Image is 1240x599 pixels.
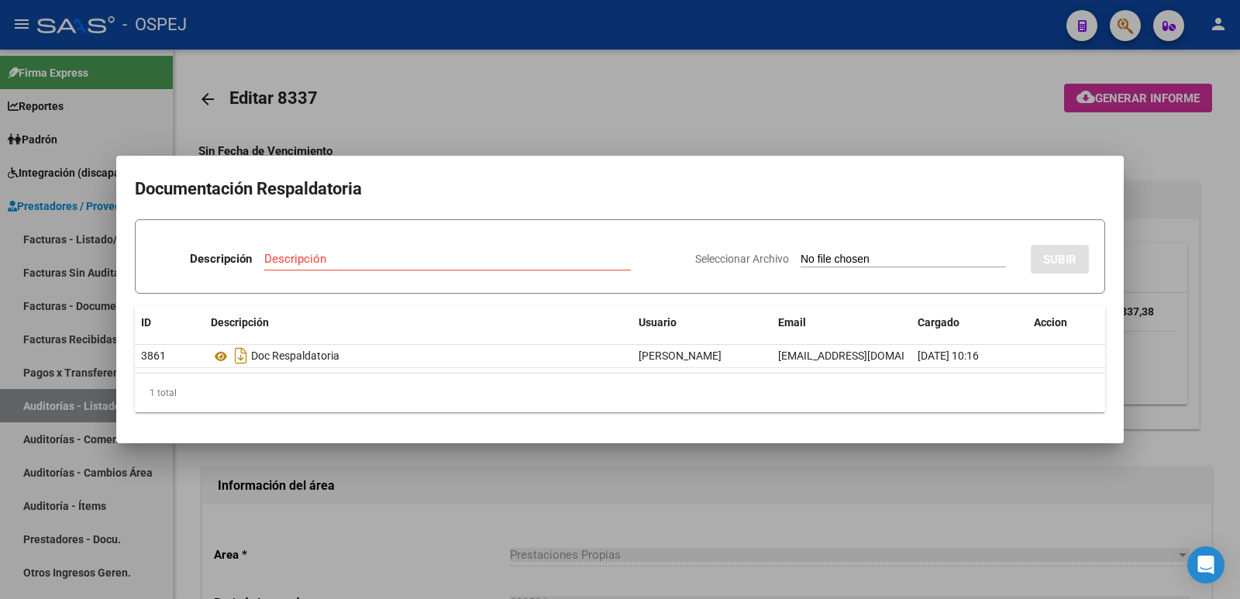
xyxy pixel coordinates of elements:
div: 1 total [135,374,1105,412]
div: Open Intercom Messenger [1187,546,1224,584]
span: Descripción [211,316,269,329]
button: SUBIR [1031,245,1089,274]
span: Email [778,316,806,329]
span: Cargado [918,316,959,329]
span: Usuario [639,316,677,329]
span: [DATE] 10:16 [918,349,979,362]
span: 3861 [141,349,166,362]
span: ID [141,316,151,329]
datatable-header-cell: Cargado [911,306,1028,339]
datatable-header-cell: ID [135,306,205,339]
h2: Documentación Respaldatoria [135,174,1105,204]
p: Descripción [190,250,252,268]
datatable-header-cell: Email [772,306,911,339]
i: Descargar documento [231,343,251,368]
span: Accion [1034,316,1067,329]
span: SUBIR [1043,253,1076,267]
span: [PERSON_NAME] [639,349,722,362]
datatable-header-cell: Usuario [632,306,772,339]
datatable-header-cell: Accion [1028,306,1105,339]
datatable-header-cell: Descripción [205,306,632,339]
div: Doc Respaldatoria [211,343,626,368]
span: [EMAIL_ADDRESS][DOMAIN_NAME] [778,349,950,362]
span: Seleccionar Archivo [695,253,789,265]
